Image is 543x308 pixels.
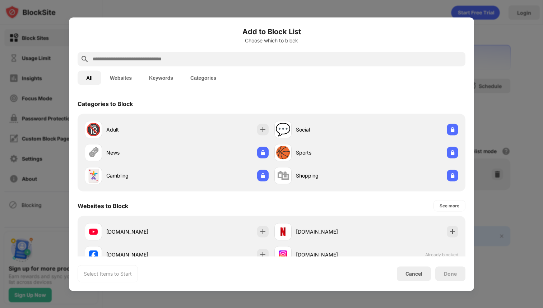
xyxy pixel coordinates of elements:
[89,250,98,259] img: favicons
[296,149,366,156] div: Sports
[296,126,366,133] div: Social
[296,172,366,179] div: Shopping
[89,227,98,236] img: favicons
[101,70,140,85] button: Websites
[279,250,287,259] img: favicons
[296,228,366,235] div: [DOMAIN_NAME]
[444,271,457,276] div: Done
[78,26,465,37] h6: Add to Block List
[78,100,133,107] div: Categories to Block
[106,172,177,179] div: Gambling
[425,252,458,257] span: Already blocked
[78,70,101,85] button: All
[296,251,366,258] div: [DOMAIN_NAME]
[78,37,465,43] div: Choose which to block
[275,145,291,160] div: 🏀
[106,251,177,258] div: [DOMAIN_NAME]
[84,270,132,277] div: Select Items to Start
[440,202,459,209] div: See more
[87,145,99,160] div: 🗞
[106,126,177,133] div: Adult
[182,70,225,85] button: Categories
[86,122,101,137] div: 🔞
[405,271,422,277] div: Cancel
[78,202,128,209] div: Websites to Block
[80,55,89,63] img: search.svg
[106,228,177,235] div: [DOMAIN_NAME]
[279,227,287,236] img: favicons
[140,70,182,85] button: Keywords
[277,168,289,183] div: 🛍
[106,149,177,156] div: News
[275,122,291,137] div: 💬
[86,168,101,183] div: 🃏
